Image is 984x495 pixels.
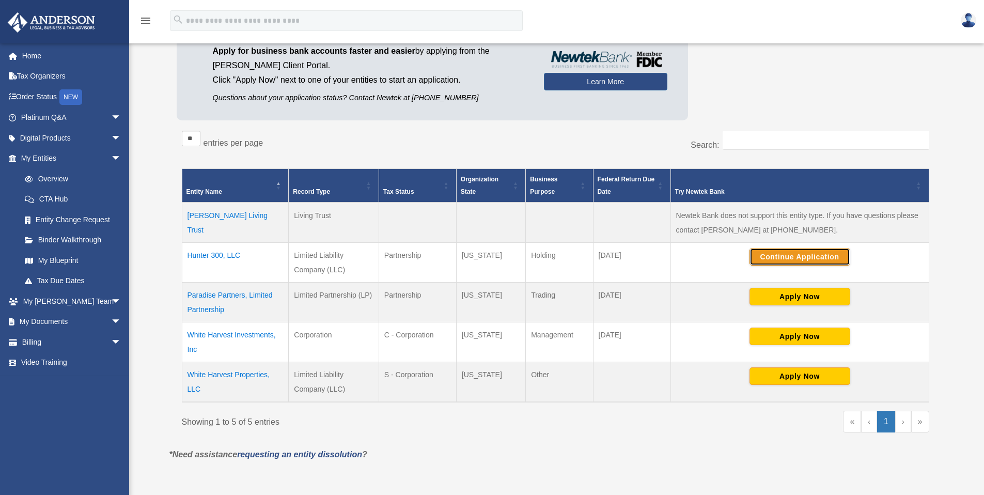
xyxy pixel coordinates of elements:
[691,141,719,149] label: Search:
[526,169,593,203] th: Business Purpose: Activate to sort
[14,168,127,189] a: Overview
[749,248,850,266] button: Continue Application
[5,12,98,33] img: Anderson Advisors Platinum Portal
[289,283,379,322] td: Limited Partnership (LP)
[961,13,976,28] img: User Pic
[379,283,456,322] td: Partnership
[7,291,137,312] a: My [PERSON_NAME] Teamarrow_drop_down
[895,411,911,432] a: Next
[182,243,289,283] td: Hunter 300, LLC
[139,18,152,27] a: menu
[7,352,137,373] a: Video Training
[182,362,289,403] td: White Harvest Properties, LLC
[289,362,379,403] td: Limited Liability Company (LLC)
[549,51,662,68] img: NewtekBankLogoSM.png
[456,283,525,322] td: [US_STATE]
[59,89,82,105] div: NEW
[7,86,137,107] a: Order StatusNEW
[877,411,895,432] a: 1
[379,243,456,283] td: Partnership
[593,243,670,283] td: [DATE]
[7,128,137,148] a: Digital Productsarrow_drop_down
[456,169,525,203] th: Organization State: Activate to sort
[456,322,525,362] td: [US_STATE]
[7,312,137,332] a: My Documentsarrow_drop_down
[526,243,593,283] td: Holding
[749,288,850,305] button: Apply Now
[111,107,132,129] span: arrow_drop_down
[14,271,132,291] a: Tax Due Dates
[169,450,367,459] em: *Need assistance ?
[173,14,184,25] i: search
[843,411,861,432] a: First
[111,148,132,169] span: arrow_drop_down
[213,91,528,104] p: Questions about your application status? Contact Newtek at [PHONE_NUMBER]
[111,128,132,149] span: arrow_drop_down
[7,66,137,87] a: Tax Organizers
[456,362,525,403] td: [US_STATE]
[289,203,379,243] td: Living Trust
[749,328,850,345] button: Apply Now
[7,332,137,352] a: Billingarrow_drop_down
[749,367,850,385] button: Apply Now
[14,230,132,251] a: Binder Walkthrough
[7,45,137,66] a: Home
[289,322,379,362] td: Corporation
[182,283,289,322] td: Paradise Partners, Limited Partnership
[111,312,132,333] span: arrow_drop_down
[213,47,415,55] span: Apply for business bank accounts faster and easier
[182,411,548,429] div: Showing 1 to 5 of 5 entries
[526,283,593,322] td: Trading
[526,322,593,362] td: Management
[289,169,379,203] th: Record Type: Activate to sort
[139,14,152,27] i: menu
[379,322,456,362] td: C - Corporation
[598,176,655,195] span: Federal Return Due Date
[14,250,132,271] a: My Blueprint
[461,176,498,195] span: Organization State
[670,169,929,203] th: Try Newtek Bank : Activate to sort
[14,189,132,210] a: CTA Hub
[379,362,456,403] td: S - Corporation
[182,203,289,243] td: [PERSON_NAME] Living Trust
[111,291,132,312] span: arrow_drop_down
[593,322,670,362] td: [DATE]
[213,44,528,73] p: by applying from the [PERSON_NAME] Client Portal.
[530,176,557,195] span: Business Purpose
[213,73,528,87] p: Click "Apply Now" next to one of your entities to start an application.
[911,411,929,432] a: Last
[544,73,667,90] a: Learn More
[526,362,593,403] td: Other
[861,411,877,432] a: Previous
[289,243,379,283] td: Limited Liability Company (LLC)
[675,185,913,198] div: Try Newtek Bank
[204,138,263,147] label: entries per page
[593,169,670,203] th: Federal Return Due Date: Activate to sort
[593,283,670,322] td: [DATE]
[293,188,330,195] span: Record Type
[7,107,137,128] a: Platinum Q&Aarrow_drop_down
[14,209,132,230] a: Entity Change Request
[111,332,132,353] span: arrow_drop_down
[383,188,414,195] span: Tax Status
[182,322,289,362] td: White Harvest Investments, Inc
[379,169,456,203] th: Tax Status: Activate to sort
[237,450,362,459] a: requesting an entity dissolution
[186,188,222,195] span: Entity Name
[670,203,929,243] td: Newtek Bank does not support this entity type. If you have questions please contact [PERSON_NAME]...
[7,148,132,169] a: My Entitiesarrow_drop_down
[182,169,289,203] th: Entity Name: Activate to invert sorting
[456,243,525,283] td: [US_STATE]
